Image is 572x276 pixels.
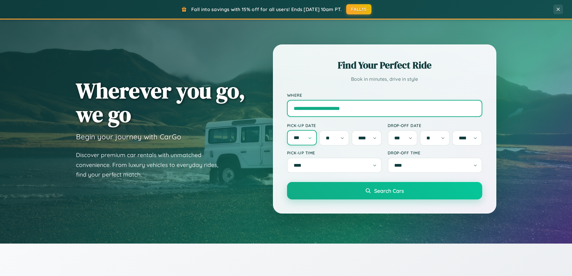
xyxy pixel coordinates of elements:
[388,150,482,155] label: Drop-off Time
[76,150,226,180] p: Discover premium car rentals with unmatched convenience. From luxury vehicles to everyday rides, ...
[287,59,482,72] h2: Find Your Perfect Ride
[76,79,245,126] h1: Wherever you go, we go
[287,150,382,155] label: Pick-up Time
[287,93,482,98] label: Where
[346,4,371,14] button: FALL15
[287,182,482,199] button: Search Cars
[287,75,482,83] p: Book in minutes, drive in style
[388,123,482,128] label: Drop-off Date
[287,123,382,128] label: Pick-up Date
[191,6,342,12] span: Fall into savings with 15% off for all users! Ends [DATE] 10am PT.
[76,132,181,141] h3: Begin your journey with CarGo
[374,187,404,194] span: Search Cars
